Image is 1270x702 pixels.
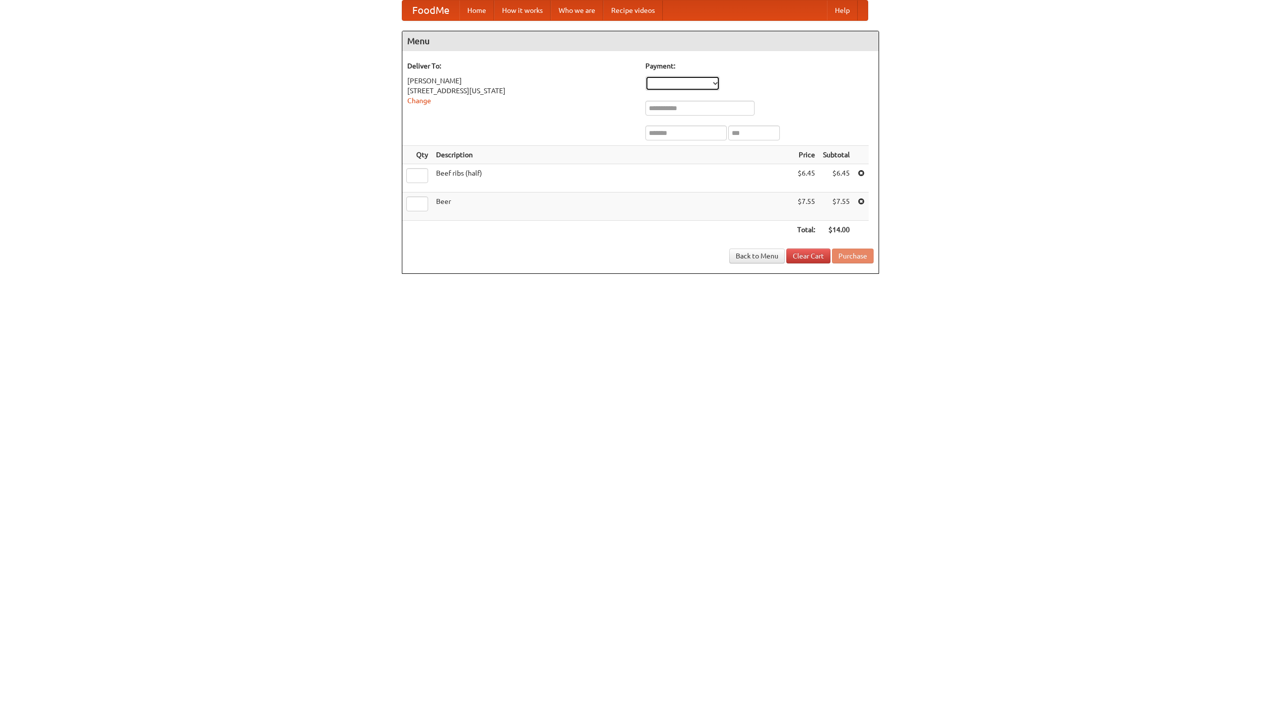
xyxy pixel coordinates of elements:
[819,146,854,164] th: Subtotal
[432,146,793,164] th: Description
[551,0,603,20] a: Who we are
[819,164,854,192] td: $6.45
[432,192,793,221] td: Beer
[432,164,793,192] td: Beef ribs (half)
[793,192,819,221] td: $7.55
[819,192,854,221] td: $7.55
[786,249,830,263] a: Clear Cart
[645,61,874,71] h5: Payment:
[402,146,432,164] th: Qty
[407,61,635,71] h5: Deliver To:
[494,0,551,20] a: How it works
[793,164,819,192] td: $6.45
[407,76,635,86] div: [PERSON_NAME]
[407,97,431,105] a: Change
[459,0,494,20] a: Home
[832,249,874,263] button: Purchase
[793,221,819,239] th: Total:
[402,31,879,51] h4: Menu
[729,249,785,263] a: Back to Menu
[402,0,459,20] a: FoodMe
[603,0,663,20] a: Recipe videos
[407,86,635,96] div: [STREET_ADDRESS][US_STATE]
[827,0,858,20] a: Help
[819,221,854,239] th: $14.00
[793,146,819,164] th: Price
